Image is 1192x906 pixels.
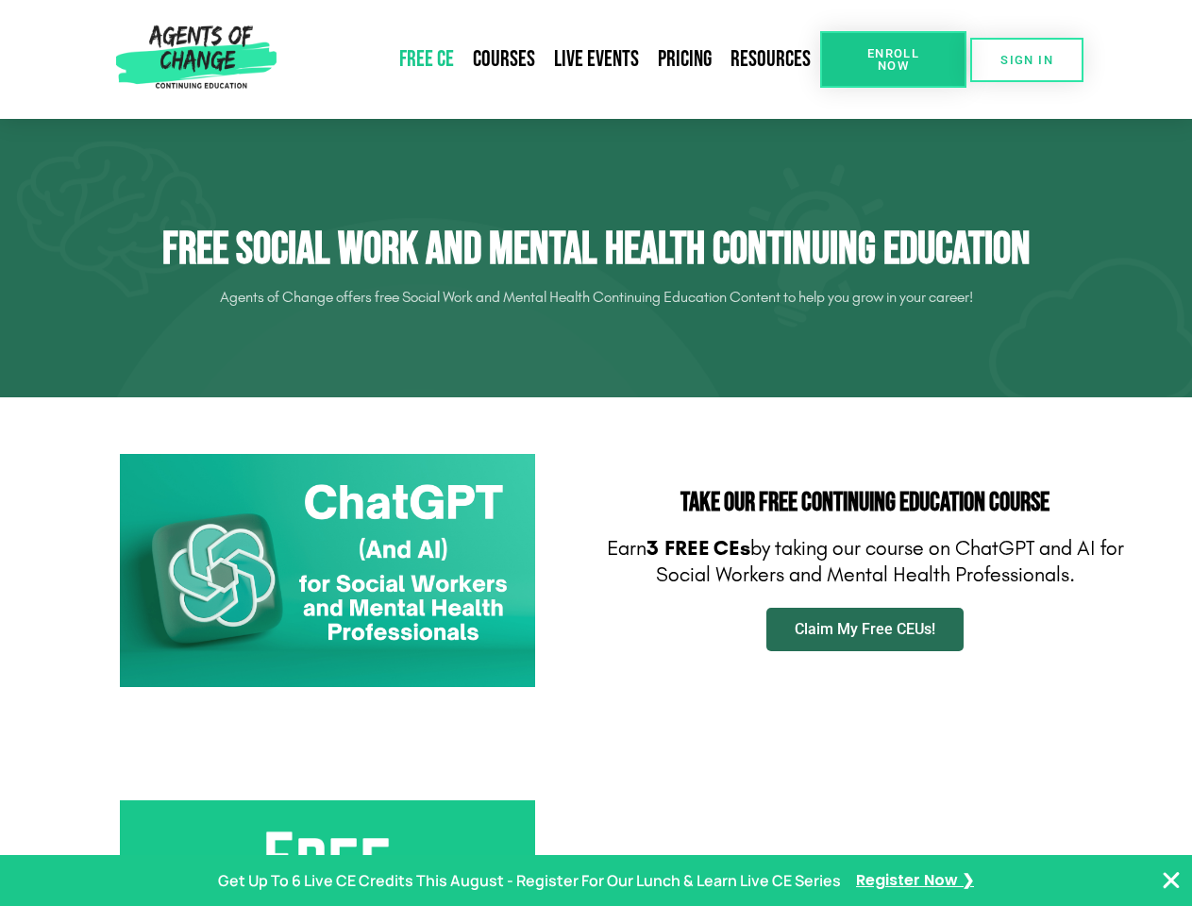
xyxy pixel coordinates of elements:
b: 3 FREE CEs [646,536,750,561]
nav: Menu [284,38,820,81]
a: Resources [721,38,820,81]
h2: Take Our FREE Continuing Education Course [606,490,1125,516]
p: Agents of Change offers free Social Work and Mental Health Continuing Education Content to help y... [68,282,1125,312]
button: Close Banner [1160,869,1183,892]
span: Enroll Now [850,47,936,72]
a: Register Now ❯ [856,867,974,895]
span: SIGN IN [1000,54,1053,66]
a: Courses [463,38,545,81]
p: Earn by taking our course on ChatGPT and AI for Social Workers and Mental Health Professionals. [606,535,1125,589]
p: Get Up To 6 Live CE Credits This August - Register For Our Lunch & Learn Live CE Series [218,867,841,895]
a: Free CE [390,38,463,81]
a: SIGN IN [970,38,1083,82]
a: Pricing [648,38,721,81]
a: Enroll Now [820,31,966,88]
span: Claim My Free CEUs! [795,622,935,637]
a: Live Events [545,38,648,81]
h1: Free Social Work and Mental Health Continuing Education [68,223,1125,277]
a: Claim My Free CEUs! [766,608,964,651]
